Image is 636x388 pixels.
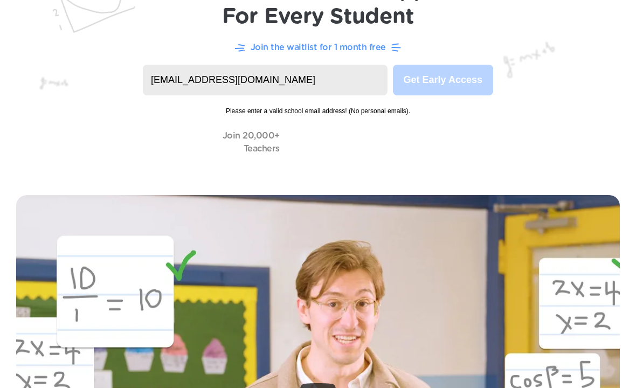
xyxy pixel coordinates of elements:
[223,129,280,155] p: Join 20,000+ Teachers
[143,95,493,116] span: Please enter a valid school email address! (No personal emails).
[143,65,388,95] input: name@yourschool.org
[393,65,493,95] button: Get Early Access
[251,41,386,54] p: Join the waitlist for 1 month free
